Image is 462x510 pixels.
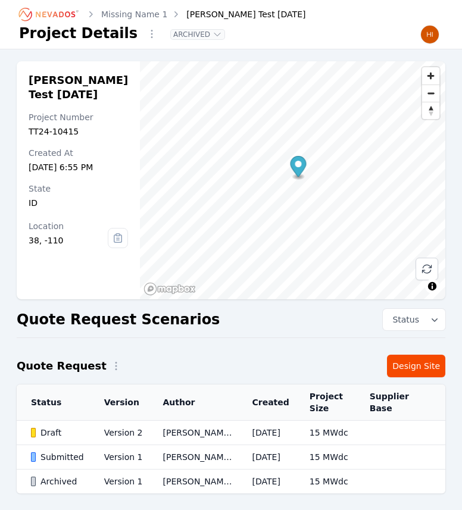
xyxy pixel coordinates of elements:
[17,470,445,494] tr: ArchivedVersion 1[PERSON_NAME][DATE]15 MWdc
[90,470,149,494] td: Version 1
[238,384,295,421] th: Created
[422,85,439,102] button: Zoom out
[29,183,128,195] div: State
[295,445,355,470] td: 15 MWdc
[355,384,417,421] th: Supplier Base
[17,421,445,445] tr: DraftVersion 2[PERSON_NAME][DATE]15 MWdc
[17,445,445,470] tr: SubmittedVersion 1[PERSON_NAME][DATE]15 MWdc
[29,126,128,137] div: TT24-10415
[140,61,457,299] canvas: Map
[31,451,84,463] div: Submitted
[143,282,196,296] a: Mapbox homepage
[31,427,84,439] div: Draft
[17,384,90,421] th: Status
[422,102,439,119] button: Reset bearing to north
[19,5,305,24] nav: Breadcrumb
[149,384,238,421] th: Author
[238,470,295,494] td: [DATE]
[238,421,295,445] td: [DATE]
[238,445,295,470] td: [DATE]
[170,8,305,20] div: [PERSON_NAME] Test [DATE]
[387,355,445,377] a: Design Site
[90,384,149,421] th: Version
[29,197,128,209] div: ID
[29,73,128,102] h2: [PERSON_NAME] Test [DATE]
[149,470,238,494] td: [PERSON_NAME]
[420,25,439,44] img: hi@mosattler.com
[31,475,84,487] div: Archived
[29,147,128,159] div: Created At
[149,445,238,470] td: [PERSON_NAME]
[425,279,439,293] button: Toggle attribution
[383,309,445,330] button: Status
[90,445,149,470] td: Version 1
[295,470,355,494] td: 15 MWdc
[29,234,108,246] div: 38, -110
[101,8,167,20] a: Missing Name 1
[17,310,220,329] h2: Quote Request Scenarios
[295,384,355,421] th: Project Size
[149,421,238,445] td: [PERSON_NAME]
[171,30,224,39] button: Archived
[19,24,138,43] h1: Project Details
[388,314,419,326] span: Status
[295,421,355,445] td: 15 MWdc
[29,161,128,173] div: [DATE] 6:55 PM
[90,421,149,445] td: Version 2
[17,358,107,374] h2: Quote Request
[29,111,128,123] div: Project Number
[291,156,307,180] div: Map marker
[422,67,439,85] button: Zoom in
[29,220,108,232] div: Location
